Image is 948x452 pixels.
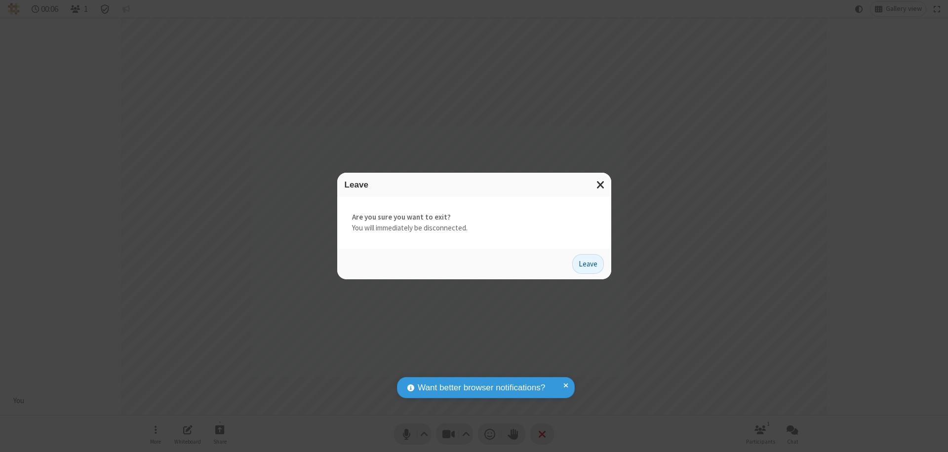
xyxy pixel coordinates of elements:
span: Want better browser notifications? [418,381,545,394]
h3: Leave [345,180,604,189]
strong: Are you sure you want to exit? [352,212,596,223]
div: You will immediately be disconnected. [337,197,611,249]
button: Leave [572,254,604,274]
button: Close modal [591,173,611,197]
